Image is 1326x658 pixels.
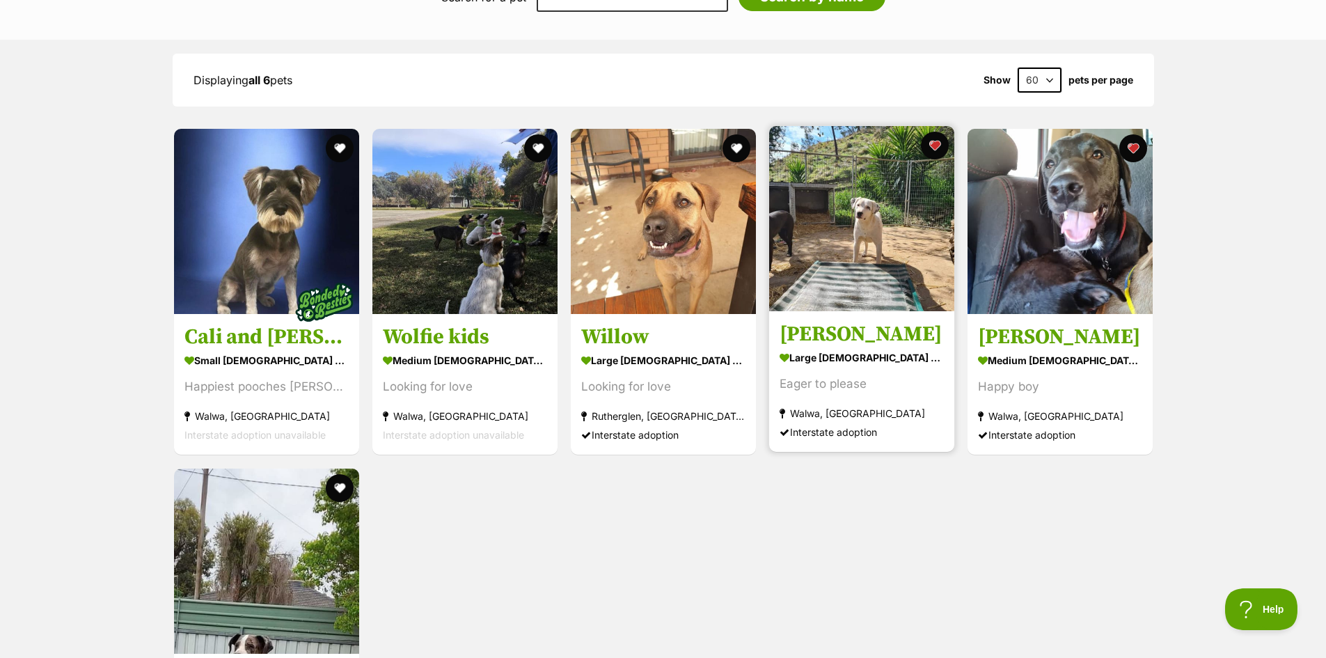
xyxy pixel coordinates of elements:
a: [PERSON_NAME] medium [DEMOGRAPHIC_DATA] Dog Happy boy Walwa, [GEOGRAPHIC_DATA] Interstate adoptio... [968,314,1153,455]
div: Eager to please [780,375,944,394]
div: Happy boy [978,378,1142,397]
img: bonded besties [290,268,359,338]
button: favourite [723,134,750,162]
button: favourite [921,132,949,159]
div: large [DEMOGRAPHIC_DATA] Dog [581,351,745,371]
span: Show [984,75,1011,86]
div: medium [DEMOGRAPHIC_DATA] Dog [978,351,1142,371]
iframe: Help Scout Beacon - Open [1225,588,1298,630]
div: medium [DEMOGRAPHIC_DATA] Dog [383,351,547,371]
div: Looking for love [383,378,547,397]
h3: [PERSON_NAME] [978,324,1142,351]
div: Interstate adoption [978,426,1142,445]
label: pets per page [1068,75,1133,86]
div: Walwa, [GEOGRAPHIC_DATA] [184,407,349,426]
button: favourite [524,134,552,162]
span: Displaying pets [194,73,292,87]
img: Cali and Theo [174,129,359,314]
a: [PERSON_NAME] large [DEMOGRAPHIC_DATA] Dog Eager to please Walwa, [GEOGRAPHIC_DATA] Interstate ad... [769,311,954,453]
div: Looking for love [581,378,745,397]
a: Willow large [DEMOGRAPHIC_DATA] Dog Looking for love Rutherglen, [GEOGRAPHIC_DATA] Interstate ado... [571,314,756,455]
a: Cali and [PERSON_NAME] small [DEMOGRAPHIC_DATA] Dog Happiest pooches [PERSON_NAME] Walwa, [GEOGRA... [174,314,359,455]
img: Yuki [769,126,954,311]
button: favourite [326,134,354,162]
span: Interstate adoption unavailable [383,430,524,441]
h3: Cali and [PERSON_NAME] [184,324,349,351]
div: Interstate adoption [780,423,944,442]
img: Willow [571,129,756,314]
div: small [DEMOGRAPHIC_DATA] Dog [184,351,349,371]
div: Walwa, [GEOGRAPHIC_DATA] [383,407,547,426]
div: Happiest pooches [PERSON_NAME] [184,378,349,397]
div: Rutherglen, [GEOGRAPHIC_DATA] [581,407,745,426]
img: Wolfie kids [372,129,558,314]
span: Interstate adoption unavailable [184,430,326,441]
div: Walwa, [GEOGRAPHIC_DATA] [780,405,944,423]
div: Interstate adoption [581,426,745,445]
h3: [PERSON_NAME] [780,322,944,348]
h3: Willow [581,324,745,351]
h3: Wolfie kids [383,324,547,351]
img: Tyson [968,129,1153,314]
a: Wolfie kids medium [DEMOGRAPHIC_DATA] Dog Looking for love Walwa, [GEOGRAPHIC_DATA] Interstate ad... [372,314,558,455]
strong: all 6 [248,73,270,87]
button: favourite [326,474,354,502]
button: favourite [1119,134,1147,162]
div: Walwa, [GEOGRAPHIC_DATA] [978,407,1142,426]
div: large [DEMOGRAPHIC_DATA] Dog [780,348,944,368]
img: Sheck [174,469,359,654]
